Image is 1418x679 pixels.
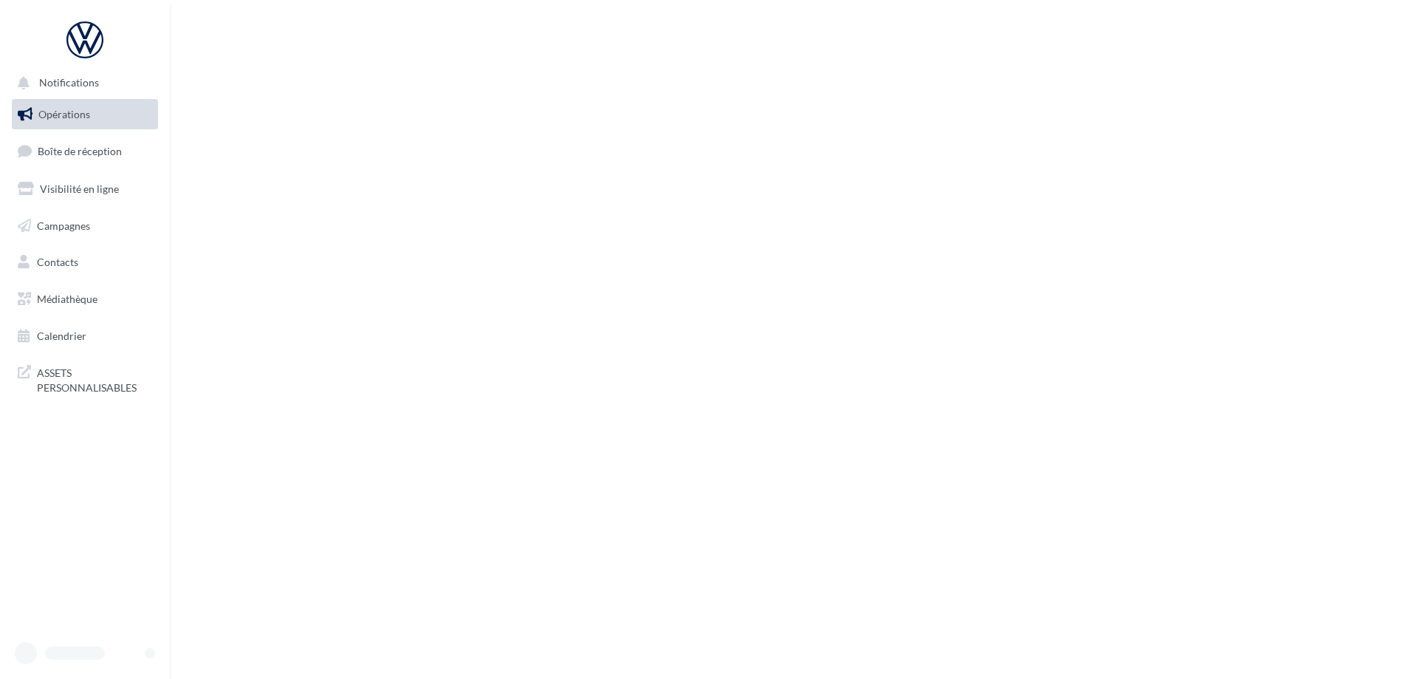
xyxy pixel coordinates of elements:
span: ASSETS PERSONNALISABLES [37,363,152,395]
span: Campagnes [37,219,90,231]
span: Contacts [37,256,78,268]
a: Contacts [9,247,161,278]
span: Visibilité en ligne [40,182,119,195]
span: Opérations [38,108,90,120]
a: ASSETS PERSONNALISABLES [9,357,161,400]
a: Visibilité en ligne [9,174,161,205]
span: Boîte de réception [38,145,122,157]
span: Calendrier [37,330,86,342]
a: Opérations [9,99,161,130]
a: Boîte de réception [9,135,161,167]
a: Campagnes [9,211,161,242]
span: Notifications [39,77,99,89]
a: Médiathèque [9,284,161,315]
a: Calendrier [9,321,161,352]
span: Médiathèque [37,293,97,305]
